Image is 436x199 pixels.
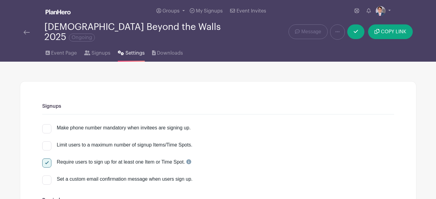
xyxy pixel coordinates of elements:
img: logo_white-6c42ec7e38ccf1d336a20a19083b03d10ae64f83f12c07503d8b9e83406b4c7d.svg [46,9,71,14]
img: T.%20Moore%20Headshot%202024.jpg [376,6,386,16]
div: Require users to sign up for at least one Item or Time Spot. [57,158,191,166]
span: Groups [162,9,180,13]
span: Event Invites [237,9,266,13]
span: Downloads [157,49,183,57]
span: My Signups [196,9,223,13]
span: Signups [91,49,110,57]
span: Ongoing [69,34,95,42]
span: COPY LINK [381,29,406,34]
button: COPY LINK [368,24,412,39]
a: Downloads [152,42,183,62]
h6: Signups [42,103,394,109]
a: Message [289,24,327,39]
span: Event Page [51,49,77,57]
span: Message [301,28,321,35]
a: Settings [118,42,144,62]
div: Set a custom email confirmation message when users sign up. [57,175,394,183]
div: [DEMOGRAPHIC_DATA] Beyond the Walls 2025 [44,22,243,42]
img: back-arrow-29a5d9b10d5bd6ae65dc969a981735edf675c4d7a1fe02e03b50dbd4ba3cdb55.svg [24,30,30,34]
div: Make phone number mandatory when invitees are signing up. [57,124,191,132]
div: Limit users to a maximum number of signup Items/Time Spots. [57,141,192,149]
a: Signups [84,42,110,62]
span: Settings [125,49,145,57]
a: Event Page [46,42,77,62]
